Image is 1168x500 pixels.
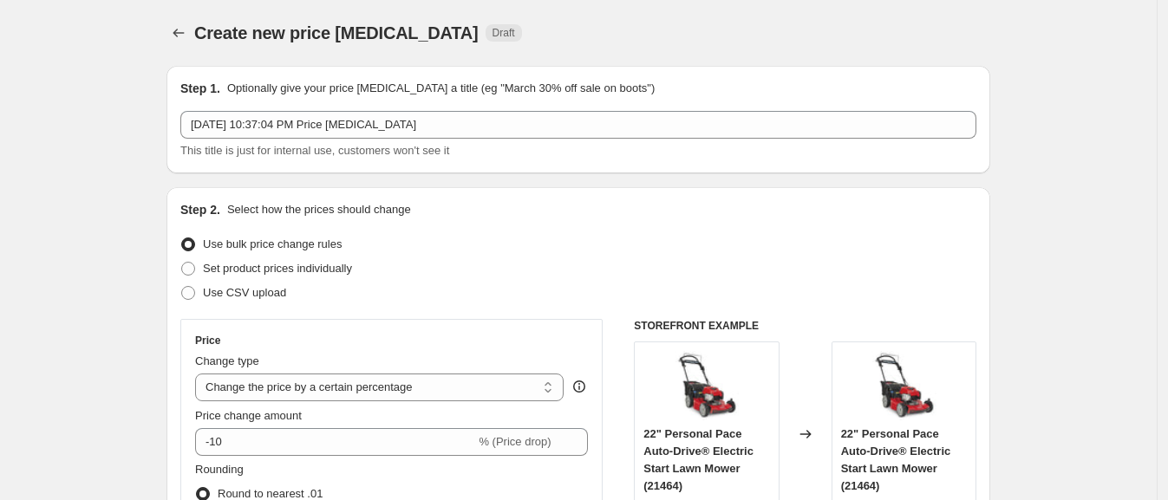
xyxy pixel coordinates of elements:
[841,427,951,492] span: 22" Personal Pace Auto-Drive® Electric Start Lawn Mower (21464)
[571,378,588,395] div: help
[479,435,551,448] span: % (Price drop)
[203,237,342,250] span: Use bulk price change rules
[180,80,220,97] h2: Step 1.
[227,80,655,97] p: Optionally give your price [MEDICAL_DATA] a title (eg "March 30% off sale on boots")
[218,487,323,500] span: Round to nearest .01
[493,26,515,40] span: Draft
[195,409,302,422] span: Price change amount
[180,144,449,157] span: This title is just for internal use, customers won't see it
[195,334,220,347] h3: Price
[869,351,938,420] img: 22-personal-pace-auto-drive-electric-start-lawn-mower-21464-628099_80x.jpg
[166,21,191,45] button: Price change jobs
[203,286,286,299] span: Use CSV upload
[643,427,754,492] span: 22" Personal Pace Auto-Drive® Electric Start Lawn Mower (21464)
[195,428,475,456] input: -15
[194,23,479,42] span: Create new price [MEDICAL_DATA]
[672,351,741,420] img: 22-personal-pace-auto-drive-electric-start-lawn-mower-21464-628099_80x.jpg
[227,201,411,218] p: Select how the prices should change
[634,319,976,333] h6: STOREFRONT EXAMPLE
[180,111,976,139] input: 30% off holiday sale
[195,463,244,476] span: Rounding
[203,262,352,275] span: Set product prices individually
[180,201,220,218] h2: Step 2.
[195,354,259,367] span: Change type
